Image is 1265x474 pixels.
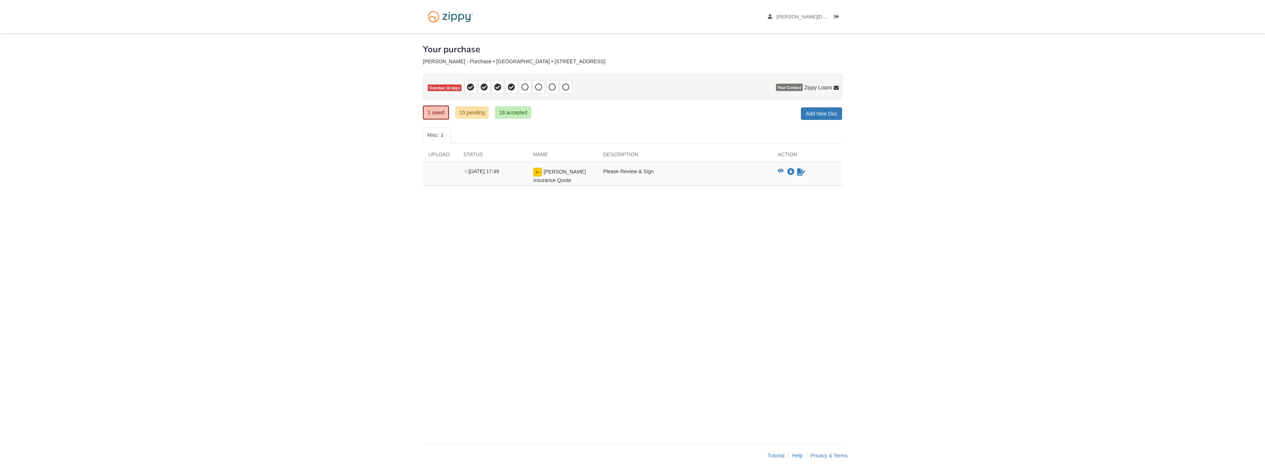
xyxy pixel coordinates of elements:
[423,106,449,120] a: 1 owed
[423,151,458,162] div: Upload
[787,169,795,175] a: Download Schultz Insurance Quote
[772,151,842,162] div: Action
[423,58,842,65] div: [PERSON_NAME] - Purchase • [GEOGRAPHIC_DATA] • [STREET_ADDRESS]
[533,169,586,183] span: [PERSON_NAME] Insurance Quote
[455,106,489,119] a: 15 pending
[528,151,598,162] div: Name
[495,106,531,119] a: 18 accepted
[768,14,982,21] a: edit profile
[776,84,803,91] span: Your Contact
[423,7,478,26] img: Logo
[792,453,803,459] a: Help
[533,168,542,177] img: Ready for you to esign
[428,85,462,92] span: Overdue 10 days
[767,453,784,459] a: Tutorial
[598,151,772,162] div: Description
[797,168,806,177] a: Sign Form
[810,453,848,459] a: Privacy & Terms
[778,168,784,176] button: View Schultz Insurance Quote
[804,84,832,91] span: Zippy Loans
[801,107,842,120] a: Add New Doc
[423,44,480,54] h1: Your purchase
[463,168,499,174] span: [DATE] 17:49
[598,168,772,184] div: Please Review & Sign
[458,151,528,162] div: Status
[423,127,450,143] a: Misc
[834,14,842,21] a: Log out
[777,14,982,19] span: brandon.schultz.productions@gmail.com
[438,132,446,139] span: 1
